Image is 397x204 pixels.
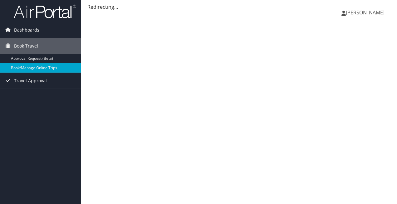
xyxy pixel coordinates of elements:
[14,73,47,89] span: Travel Approval
[87,3,391,11] div: Redirecting...
[341,3,391,22] a: [PERSON_NAME]
[14,4,76,19] img: airportal-logo.png
[14,38,38,54] span: Book Travel
[14,22,39,38] span: Dashboards
[346,9,385,16] span: [PERSON_NAME]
